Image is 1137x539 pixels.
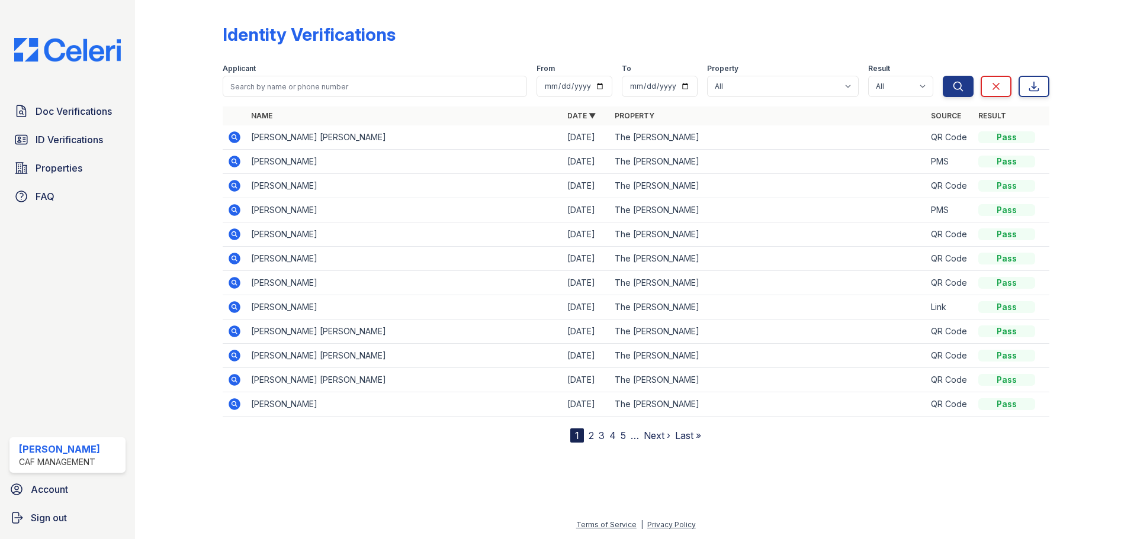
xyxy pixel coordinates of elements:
td: The [PERSON_NAME] [610,150,926,174]
a: ID Verifications [9,128,126,151]
a: Account [5,477,130,501]
span: ID Verifications [36,133,103,147]
a: Doc Verifications [9,99,126,123]
a: 4 [609,430,616,441]
td: [PERSON_NAME] [PERSON_NAME] [246,368,563,392]
td: [PERSON_NAME] [246,222,563,247]
td: [DATE] [563,344,610,368]
div: Pass [978,325,1035,337]
a: Properties [9,156,126,180]
td: [DATE] [563,392,610,417]
label: From [537,64,555,73]
div: Pass [978,180,1035,192]
td: [DATE] [563,125,610,150]
td: QR Code [926,247,974,271]
td: [DATE] [563,319,610,344]
img: CE_Logo_Blue-a8612792a0a2168367f1c8372b55b34899dd931a85d93a1a3d3e32e68fde9ad4.png [5,38,130,62]
td: [DATE] [563,174,610,198]
span: FAQ [36,189,54,204]
a: Result [978,111,1006,120]
td: The [PERSON_NAME] [610,222,926,247]
td: [DATE] [563,150,610,174]
span: Sign out [31,511,67,525]
div: Pass [978,253,1035,264]
td: The [PERSON_NAME] [610,319,926,344]
td: [PERSON_NAME] [PERSON_NAME] [246,344,563,368]
a: Next › [644,430,670,441]
span: Properties [36,161,82,175]
div: Pass [978,301,1035,313]
label: To [622,64,631,73]
td: [PERSON_NAME] [246,247,563,271]
td: QR Code [926,319,974,344]
td: The [PERSON_NAME] [610,392,926,417]
td: QR Code [926,271,974,295]
div: Pass [978,156,1035,167]
td: [DATE] [563,198,610,222]
td: The [PERSON_NAME] [610,271,926,295]
div: CAF Management [19,456,100,468]
a: 2 [589,430,594,441]
td: [PERSON_NAME] [PERSON_NAME] [246,125,563,150]
div: Pass [978,204,1035,216]
td: The [PERSON_NAME] [610,125,926,150]
div: Pass [978,398,1035,410]
a: Date ▼ [567,111,596,120]
div: 1 [570,428,584,443]
a: Sign out [5,506,130,530]
div: Identity Verifications [223,24,396,45]
td: The [PERSON_NAME] [610,247,926,271]
label: Applicant [223,64,256,73]
div: | [641,520,643,529]
div: Pass [978,277,1035,289]
span: Account [31,482,68,496]
td: PMS [926,150,974,174]
td: [PERSON_NAME] [246,271,563,295]
div: Pass [978,374,1035,386]
td: The [PERSON_NAME] [610,198,926,222]
label: Property [707,64,738,73]
td: QR Code [926,174,974,198]
td: QR Code [926,222,974,247]
td: The [PERSON_NAME] [610,295,926,319]
a: Last » [675,430,701,441]
td: QR Code [926,125,974,150]
div: Pass [978,350,1035,362]
input: Search by name or phone number [223,76,527,97]
td: [DATE] [563,247,610,271]
a: 5 [621,430,626,441]
td: [PERSON_NAME] [246,198,563,222]
td: Link [926,295,974,319]
div: Pass [978,131,1035,143]
a: Privacy Policy [647,520,696,529]
td: The [PERSON_NAME] [610,344,926,368]
td: The [PERSON_NAME] [610,368,926,392]
td: [DATE] [563,368,610,392]
label: Result [868,64,890,73]
a: Source [931,111,961,120]
td: PMS [926,198,974,222]
td: [PERSON_NAME] [246,174,563,198]
td: [PERSON_NAME] [246,392,563,417]
span: … [631,428,639,443]
span: Doc Verifications [36,104,112,118]
div: [PERSON_NAME] [19,442,100,456]
td: [DATE] [563,222,610,247]
a: Property [615,111,654,120]
td: QR Code [926,392,974,417]
td: [DATE] [563,271,610,295]
td: [PERSON_NAME] [246,295,563,319]
a: FAQ [9,185,126,208]
a: 3 [599,430,605,441]
div: Pass [978,228,1035,240]
a: Terms of Service [576,520,637,529]
td: The [PERSON_NAME] [610,174,926,198]
td: QR Code [926,344,974,368]
td: [PERSON_NAME] [246,150,563,174]
td: QR Code [926,368,974,392]
td: [PERSON_NAME] [PERSON_NAME] [246,319,563,344]
td: [DATE] [563,295,610,319]
a: Name [251,111,272,120]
